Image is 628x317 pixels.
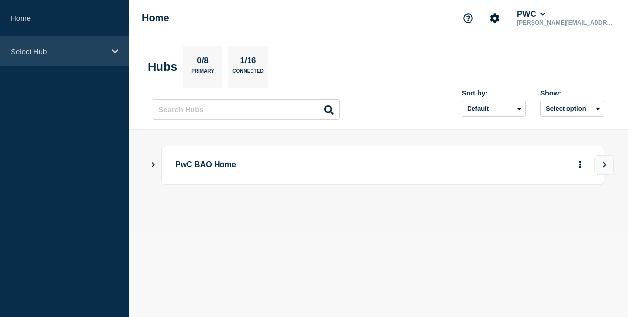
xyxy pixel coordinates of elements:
div: Show: [540,89,604,97]
input: Search Hubs [153,99,340,120]
select: Sort by [462,101,526,117]
h1: Home [142,12,169,24]
p: Select Hub [11,47,105,56]
button: Support [458,8,478,29]
button: View [594,155,614,175]
button: More actions [574,156,587,174]
div: Sort by: [462,89,526,97]
button: PWC [515,9,547,19]
p: [PERSON_NAME][EMAIL_ADDRESS][DOMAIN_NAME] [515,19,617,26]
button: Select option [540,101,604,117]
h2: Hubs [148,60,177,74]
p: 0/8 [193,56,213,68]
p: 1/16 [236,56,260,68]
p: PwC BAO Home [175,156,533,174]
button: Account settings [484,8,505,29]
p: Primary [191,68,214,79]
p: Connected [232,68,263,79]
button: Show Connected Hubs [151,161,156,169]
